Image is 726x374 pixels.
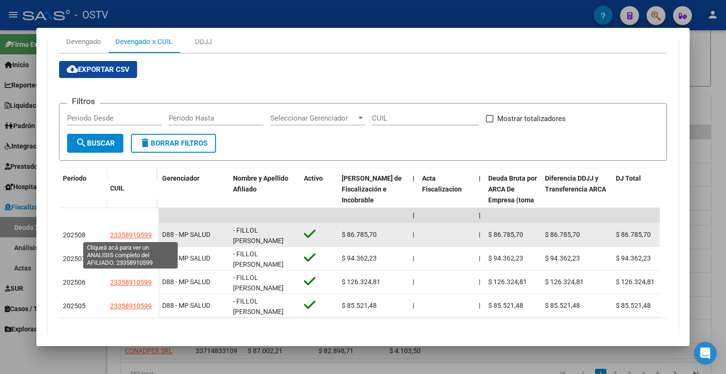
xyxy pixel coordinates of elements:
span: $ 94.362,23 [545,254,580,262]
datatable-header-cell: Nombre y Apellido Afiliado [229,168,300,232]
datatable-header-cell: DJ Total [612,168,683,232]
span: [PERSON_NAME] de Fiscalización e Incobrable [342,174,402,204]
span: $ 85.521,48 [545,302,580,309]
div: Devengado x CUIL [115,36,173,47]
span: - FILLOL [PERSON_NAME] [233,226,284,245]
span: CUIL [110,184,124,192]
span: $ 86.785,70 [616,231,651,238]
span: 202505 [63,302,86,310]
span: Activo [304,174,323,182]
span: 23358910599 [110,231,152,239]
datatable-header-cell: Acta Fiscalizacion [418,168,475,232]
button: Exportar CSV [59,61,137,78]
span: $ 86.785,70 [342,231,377,238]
span: D88 - MP SALUD [162,231,210,238]
span: | [479,174,481,182]
div: Aportes y Contribuciones de la Empresa: 20224856750 [48,23,678,357]
mat-icon: delete [139,137,151,148]
span: | [413,302,414,309]
span: | [479,211,481,219]
span: $ 85.521,48 [488,302,523,309]
span: | [479,231,480,238]
h3: Filtros [67,96,100,106]
span: Borrar Filtros [139,139,207,148]
button: Buscar [67,134,123,153]
span: $ 126.324,81 [342,278,380,286]
span: Mostrar totalizadores [497,113,566,124]
span: $ 85.521,48 [616,302,651,309]
span: 23358910599 [110,255,152,262]
span: DJ Total [616,174,641,182]
div: DDJJ [195,36,212,47]
span: 202508 [63,231,86,239]
span: | [479,254,480,262]
span: D88 - MP SALUD [162,302,210,309]
span: Nombre y Apellido Afiliado [233,174,288,193]
span: $ 94.362,23 [488,254,523,262]
span: | [479,278,480,286]
span: Deuda Bruta por ARCA De Empresa (toma en cuenta todos los afiliados) [488,174,537,225]
span: $ 94.362,23 [616,254,651,262]
datatable-header-cell: Diferencia DDJJ y Transferencia ARCA [541,168,612,232]
mat-icon: cloud_download [67,63,78,75]
span: 23358910599 [110,278,152,286]
datatable-header-cell: Gerenciador [158,168,229,232]
datatable-header-cell: Deuda Bruta por ARCA De Empresa (toma en cuenta todos los afiliados) [484,168,541,232]
span: Gerenciador [162,174,199,182]
div: Open Intercom Messenger [694,342,717,365]
span: Exportar CSV [67,65,130,74]
span: D88 - MP SALUD [162,254,210,262]
span: - FILLOL [PERSON_NAME] [233,250,284,269]
span: $ 86.785,70 [488,231,523,238]
datatable-header-cell: | [475,168,484,232]
span: $ 126.324,81 [545,278,584,286]
span: | [413,211,415,219]
span: Seleccionar Gerenciador [270,114,356,122]
mat-icon: search [76,137,87,148]
button: Borrar Filtros [131,134,216,153]
span: Diferencia DDJJ y Transferencia ARCA [545,174,606,193]
span: | [413,231,414,238]
span: D88 - MP SALUD [162,278,210,286]
div: Devengado [66,36,101,47]
span: $ 126.324,81 [488,278,527,286]
span: 202507 [63,255,86,262]
datatable-header-cell: | [409,168,418,232]
span: Período [63,174,86,182]
span: $ 86.785,70 [545,231,580,238]
datatable-header-cell: Período [59,168,106,208]
span: | [413,174,415,182]
span: | [413,254,414,262]
span: Acta Fiscalizacion [422,174,462,193]
span: Buscar [76,139,115,148]
span: 202506 [63,278,86,286]
span: - FILLOL [PERSON_NAME] [233,297,284,316]
datatable-header-cell: CUIL [106,178,158,199]
span: 23358910599 [110,302,152,310]
span: $ 85.521,48 [342,302,377,309]
span: $ 126.324,81 [616,278,655,286]
span: $ 94.362,23 [342,254,377,262]
span: | [479,302,480,309]
span: | [413,278,414,286]
datatable-header-cell: Deuda Bruta Neto de Fiscalización e Incobrable [338,168,409,232]
datatable-header-cell: Activo [300,168,338,232]
span: - FILLOL [PERSON_NAME] [233,274,284,292]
